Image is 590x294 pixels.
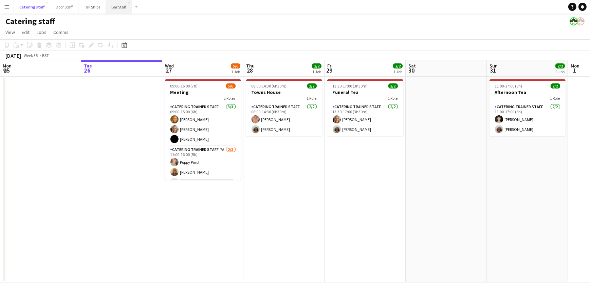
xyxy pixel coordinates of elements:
[551,83,560,89] span: 2/2
[231,69,240,74] div: 1 Job
[490,89,566,95] h3: Afternoon Tea
[490,103,566,136] app-card-role: Catering trained staff2/211:00-17:00 (6h)[PERSON_NAME][PERSON_NAME]
[570,66,579,74] span: 1
[327,103,403,136] app-card-role: Catering trained staff2/213:30-17:00 (3h30m)[PERSON_NAME][PERSON_NAME]
[2,66,12,74] span: 25
[327,89,403,95] h3: Funeral Tea
[22,53,39,58] span: Week 35
[3,28,18,37] a: View
[50,0,78,14] button: Door Staff
[53,29,69,35] span: Comms
[307,96,317,101] span: 1 Role
[36,29,47,35] span: Jobs
[393,63,403,68] span: 2/2
[252,83,287,89] span: 08:00-14:30 (6h30m)
[393,69,402,74] div: 1 Job
[34,28,49,37] a: Jobs
[84,63,92,69] span: Tue
[327,79,403,136] app-job-card: 13:30-17:00 (3h30m)2/2Funeral Tea1 RoleCatering trained staff2/213:30-17:00 (3h30m)[PERSON_NAME][...
[78,0,106,14] button: Tall Ships
[246,79,322,136] app-job-card: 08:00-14:30 (6h30m)2/2Towns House1 RoleCatering trained staff2/208:00-14:30 (6h30m)[PERSON_NAME][...
[326,66,333,74] span: 29
[5,29,15,35] span: View
[164,66,174,74] span: 27
[224,96,236,101] span: 2 Roles
[170,83,198,89] span: 09:00-16:00 (7h)
[83,66,92,74] span: 26
[388,83,398,89] span: 2/2
[388,96,398,101] span: 1 Role
[246,63,255,69] span: Thu
[333,83,368,89] span: 13:30-17:00 (3h30m)
[165,89,241,95] h3: Meeting
[246,89,322,95] h3: Towns House
[5,52,21,59] div: [DATE]
[231,63,240,68] span: 5/6
[408,63,416,69] span: Sat
[490,63,498,69] span: Sun
[14,0,50,14] button: Catering staff
[576,17,585,25] app-user-avatar: Beach Ballroom
[555,63,565,68] span: 2/2
[42,53,49,58] div: BST
[495,83,522,89] span: 11:00-17:00 (6h)
[22,29,30,35] span: Edit
[165,79,241,180] app-job-card: 09:00-16:00 (7h)5/6Meeting2 RolesCatering trained staff3/309:00-15:00 (6h)[PERSON_NAME][PERSON_NA...
[106,0,132,14] button: Bar Staff
[19,28,32,37] a: Edit
[550,96,560,101] span: 1 Role
[556,69,565,74] div: 1 Job
[312,69,321,74] div: 1 Job
[246,103,322,136] app-card-role: Catering trained staff2/208:00-14:30 (6h30m)[PERSON_NAME][PERSON_NAME]
[488,66,498,74] span: 31
[490,79,566,136] app-job-card: 11:00-17:00 (6h)2/2Afternoon Tea1 RoleCatering trained staff2/211:00-17:00 (6h)[PERSON_NAME][PERS...
[165,146,241,189] app-card-role: Catering trained staff7A2/311:00-16:00 (5h)Poppy Pinch[PERSON_NAME]
[165,63,174,69] span: Wed
[5,16,55,26] h1: Catering staff
[245,66,255,74] span: 28
[3,63,12,69] span: Mon
[165,103,241,146] app-card-role: Catering trained staff3/309:00-15:00 (6h)[PERSON_NAME][PERSON_NAME][PERSON_NAME]
[327,63,333,69] span: Fri
[571,63,579,69] span: Mon
[226,83,236,89] span: 5/6
[51,28,71,37] a: Comms
[407,66,416,74] span: 30
[570,17,578,25] app-user-avatar: Beach Ballroom
[312,63,321,68] span: 2/2
[307,83,317,89] span: 2/2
